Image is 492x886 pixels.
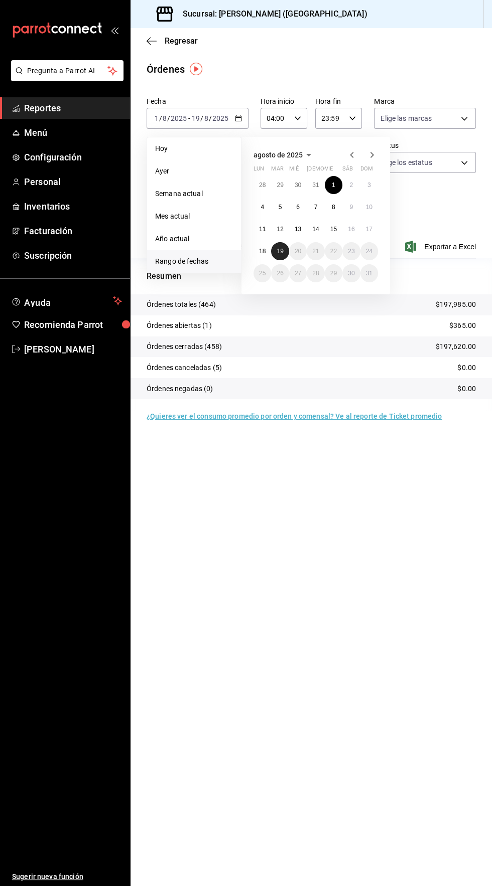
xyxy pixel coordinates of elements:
[348,226,354,233] abbr: 16 de agosto de 2025
[342,220,360,238] button: 16 de agosto de 2025
[162,114,167,122] input: --
[407,241,476,253] button: Exportar a Excel
[296,204,300,211] abbr: 6 de agosto de 2025
[271,242,289,260] button: 19 de agosto de 2025
[147,62,185,77] div: Órdenes
[254,264,271,282] button: 25 de agosto de 2025
[360,220,378,238] button: 17 de agosto de 2025
[254,149,315,161] button: agosto de 2025
[12,871,122,882] span: Sugerir nueva función
[110,26,118,34] button: open_drawer_menu
[348,248,354,255] abbr: 23 de agosto de 2025
[24,249,122,262] span: Suscripción
[24,318,122,331] span: Recomienda Parrot
[271,264,289,282] button: 26 de agosto de 2025
[436,341,476,352] p: $197,620.00
[7,73,124,83] a: Pregunta a Parrot AI
[289,264,307,282] button: 27 de agosto de 2025
[24,126,122,139] span: Menú
[312,182,319,189] abbr: 31 de julio de 2025
[360,264,378,282] button: 31 de agosto de 2025
[212,114,229,122] input: ----
[325,198,342,216] button: 8 de agosto de 2025
[155,189,233,199] span: Semana actual
[279,204,282,211] abbr: 5 de agosto de 2025
[289,220,307,238] button: 13 de agosto de 2025
[271,176,289,194] button: 29 de julio de 2025
[307,220,324,238] button: 14 de agosto de 2025
[155,211,233,222] span: Mes actual
[200,114,203,122] span: /
[147,320,212,331] p: Órdenes abiertas (1)
[360,198,378,216] button: 10 de agosto de 2025
[259,182,266,189] abbr: 28 de julio de 2025
[349,182,353,189] abbr: 2 de agosto de 2025
[325,242,342,260] button: 22 de agosto de 2025
[307,165,366,176] abbr: jueves
[325,165,333,176] abbr: viernes
[277,182,283,189] abbr: 29 de julio de 2025
[209,114,212,122] span: /
[24,295,109,307] span: Ayuda
[325,264,342,282] button: 29 de agosto de 2025
[155,143,233,154] span: Hoy
[11,60,124,81] button: Pregunta a Parrot AI
[190,63,202,75] img: Tooltip marker
[289,176,307,194] button: 30 de julio de 2025
[155,234,233,244] span: Año actual
[27,66,108,76] span: Pregunta a Parrot AI
[271,220,289,238] button: 12 de agosto de 2025
[159,114,162,122] span: /
[188,114,190,122] span: -
[436,299,476,310] p: $197,985.00
[24,150,122,164] span: Configuración
[24,200,122,213] span: Inventarios
[24,175,122,189] span: Personal
[367,182,371,189] abbr: 3 de agosto de 2025
[24,101,122,115] span: Reportes
[312,226,319,233] abbr: 14 de agosto de 2025
[259,226,266,233] abbr: 11 de agosto de 2025
[271,165,283,176] abbr: martes
[381,113,432,123] span: Elige las marcas
[342,165,353,176] abbr: sábado
[457,363,476,373] p: $0.00
[332,204,335,211] abbr: 8 de agosto de 2025
[330,226,337,233] abbr: 15 de agosto de 2025
[349,204,353,211] abbr: 9 de agosto de 2025
[254,220,271,238] button: 11 de agosto de 2025
[289,165,299,176] abbr: miércoles
[360,165,373,176] abbr: domingo
[366,204,373,211] abbr: 10 de agosto de 2025
[366,248,373,255] abbr: 24 de agosto de 2025
[366,270,373,277] abbr: 31 de agosto de 2025
[342,198,360,216] button: 9 de agosto de 2025
[307,176,324,194] button: 31 de julio de 2025
[259,270,266,277] abbr: 25 de agosto de 2025
[457,384,476,394] p: $0.00
[261,98,307,105] label: Hora inicio
[295,248,301,255] abbr: 20 de agosto de 2025
[325,176,342,194] button: 1 de agosto de 2025
[261,204,264,211] abbr: 4 de agosto de 2025
[332,182,335,189] abbr: 1 de agosto de 2025
[254,242,271,260] button: 18 de agosto de 2025
[24,342,122,356] span: [PERSON_NAME]
[277,270,283,277] abbr: 26 de agosto de 2025
[259,248,266,255] abbr: 18 de agosto de 2025
[374,142,476,149] label: Estatus
[342,176,360,194] button: 2 de agosto de 2025
[154,114,159,122] input: --
[360,176,378,194] button: 3 de agosto de 2025
[147,341,222,352] p: Órdenes cerradas (458)
[147,363,222,373] p: Órdenes canceladas (5)
[366,226,373,233] abbr: 17 de agosto de 2025
[147,384,213,394] p: Órdenes negadas (0)
[155,166,233,176] span: Ayer
[374,98,476,105] label: Marca
[147,36,198,46] button: Regresar
[315,98,362,105] label: Hora fin
[165,36,198,46] span: Regresar
[295,182,301,189] abbr: 30 de julio de 2025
